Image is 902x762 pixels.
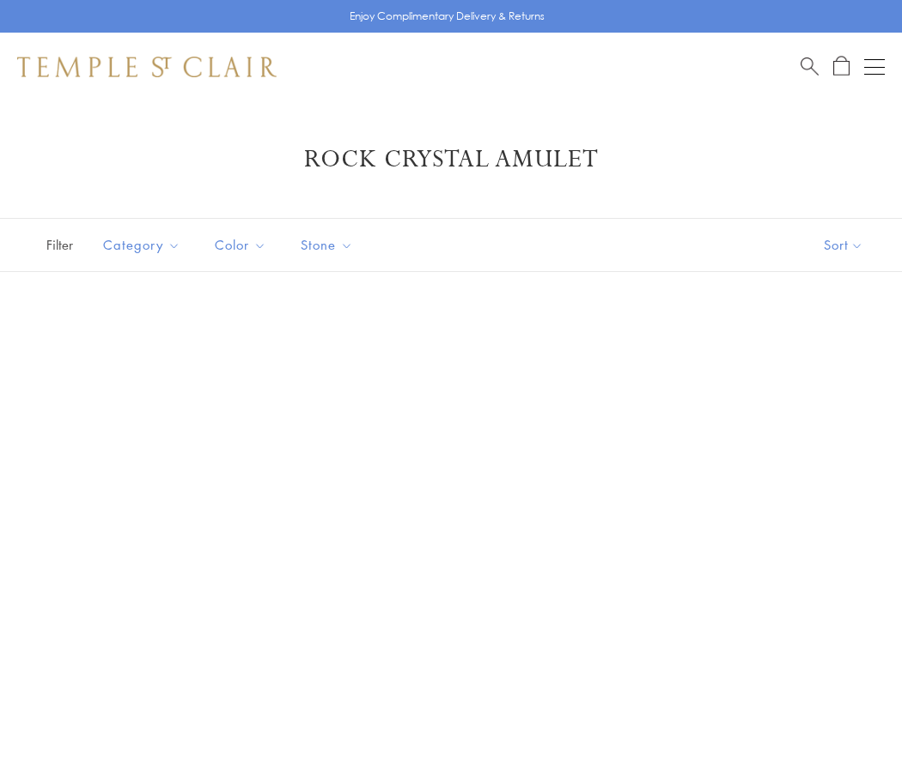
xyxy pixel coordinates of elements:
[785,219,902,271] button: Show sort by
[202,226,279,264] button: Color
[94,234,193,256] span: Category
[43,144,859,175] h1: Rock Crystal Amulet
[206,234,279,256] span: Color
[801,56,819,77] a: Search
[90,226,193,264] button: Category
[292,234,366,256] span: Stone
[288,226,366,264] button: Stone
[864,57,885,77] button: Open navigation
[833,56,850,77] a: Open Shopping Bag
[17,57,277,77] img: Temple St. Clair
[350,8,545,25] p: Enjoy Complimentary Delivery & Returns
